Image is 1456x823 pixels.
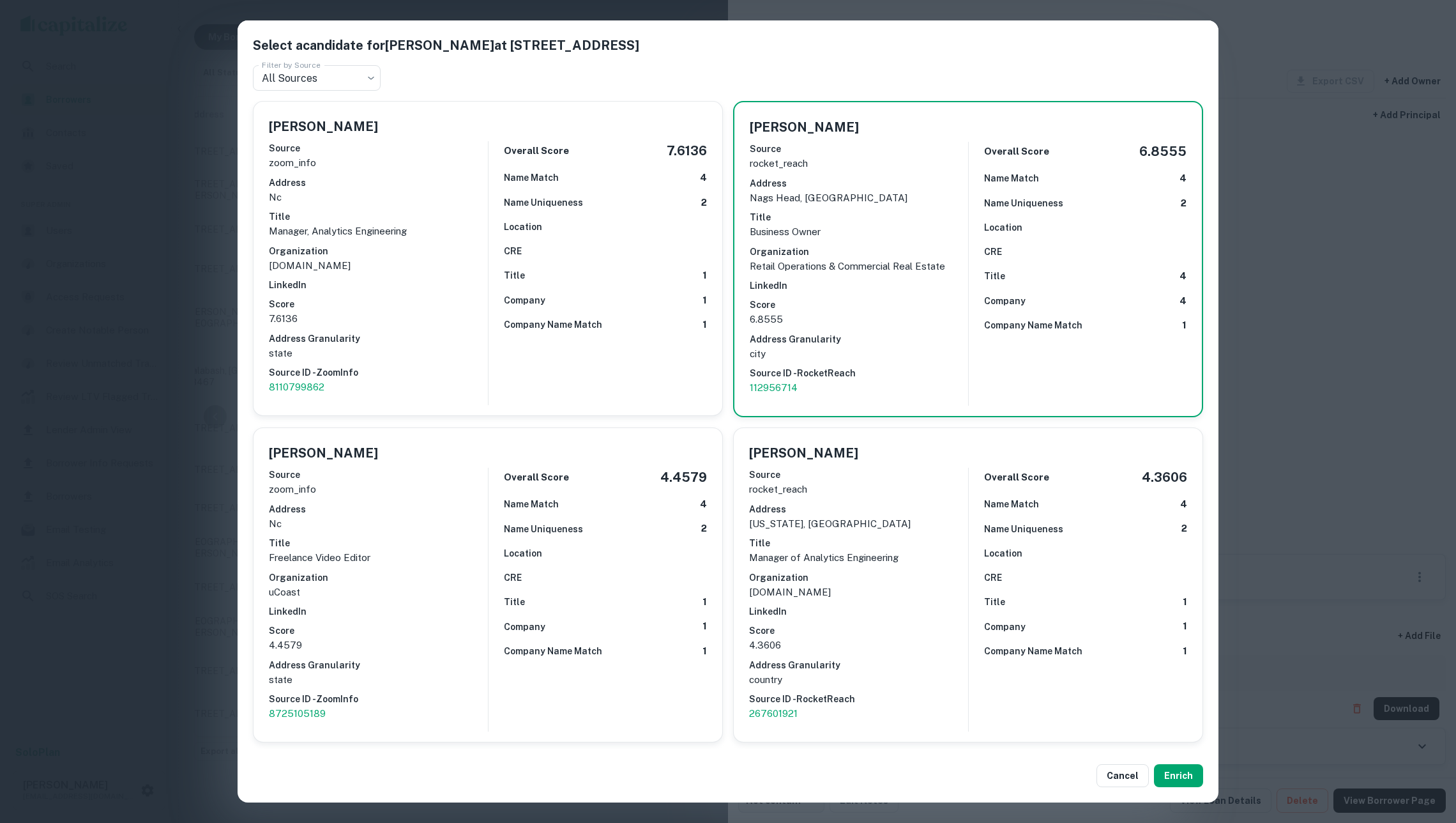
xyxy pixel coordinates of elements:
p: rocket_reach [749,482,968,497]
h6: 1 [702,318,707,332]
h6: Source [749,468,968,482]
h6: Name Uniqueness [504,522,583,536]
p: uCoast [269,585,488,600]
a: 8725105189 [269,706,488,721]
h6: Name Match [984,497,1039,511]
h5: 6.8555 [1139,142,1187,161]
h6: Title [269,210,488,224]
h6: 4 [1179,294,1187,309]
h6: Title [504,268,525,282]
p: 7.6136 [269,311,488,327]
p: Business Owner [750,224,968,240]
p: Retail Operations & Commercial Real Estate [750,259,968,274]
h6: Title [504,595,525,609]
h6: 2 [701,521,707,536]
h6: 1 [702,644,707,659]
h5: [PERSON_NAME] [269,117,378,136]
h6: 1 [1183,595,1187,610]
p: 6.8555 [750,312,968,327]
h6: Name Uniqueness [504,196,583,210]
p: state [269,346,488,361]
h5: Select a candidate for [PERSON_NAME] at [STREET_ADDRESS] [253,36,1203,55]
h6: Company [984,294,1026,308]
h6: 4 [700,171,707,185]
p: zoom_info [269,482,488,497]
h6: Title [984,595,1005,609]
h6: 4 [700,497,707,512]
h6: Location [984,546,1022,560]
p: 4.3606 [749,638,968,653]
h6: Company Name Match [504,318,602,332]
h6: 2 [1181,196,1187,211]
h6: CRE [984,245,1002,259]
h6: Source [269,468,488,482]
h6: Address Granularity [269,332,488,346]
h6: Name Match [984,171,1039,185]
h6: Address [269,176,488,190]
h6: Overall Score [504,470,569,485]
p: Freelance Video Editor [269,550,488,565]
h6: Score [269,297,488,311]
h6: 2 [701,196,707,210]
button: Cancel [1096,764,1149,787]
h6: 4 [1179,269,1187,284]
h5: 4.3606 [1142,468,1187,487]
h6: Name Match [504,497,559,511]
h6: Score [749,624,968,638]
iframe: Chat Widget [1392,721,1456,782]
h5: [PERSON_NAME] [269,443,378,463]
h6: LinkedIn [750,279,968,293]
h6: Name Match [504,171,559,185]
h6: CRE [984,571,1002,585]
p: [US_STATE], [GEOGRAPHIC_DATA] [749,516,968,532]
h6: Title [984,269,1005,283]
h6: LinkedIn [269,604,488,619]
h6: Location [984,220,1022,235]
a: 8110799862 [269,380,488,395]
h6: Address Granularity [269,658,488,672]
h6: Source ID - RocketReach [749,692,968,706]
h5: 4.4579 [660,468,707,487]
h6: Source [269,141,488,155]
h6: Source ID - ZoomInfo [269,365,488,380]
h6: Company Name Match [984,644,1082,658]
h6: Source [750,142,968,156]
h6: Overall Score [984,144,1049,159]
h6: Company Name Match [984,318,1082,332]
h6: 4 [1180,497,1187,512]
h6: Organization [269,571,488,585]
h6: LinkedIn [269,278,488,292]
p: nc [269,516,488,532]
p: Manager of Analytics Engineering [749,550,968,565]
h6: 1 [702,293,707,308]
h6: Location [504,220,542,234]
h6: Organization [269,244,488,258]
h6: Title [749,536,968,550]
h6: Organization [749,571,968,585]
p: city [750,346,968,362]
h5: [PERSON_NAME] [749,443,858,463]
h6: Title [269,536,488,550]
h6: Source ID - RocketReach [750,366,968,380]
p: Manager, Analytics Engineering [269,224,488,239]
h6: Company [504,620,545,634]
h6: Address Granularity [749,658,968,672]
h6: Overall Score [504,144,569,158]
h6: 4 [1179,171,1187,186]
h6: Company [504,293,545,307]
h6: Score [269,624,488,638]
h6: Address [749,502,968,516]
h6: Organization [750,245,968,259]
h6: CRE [504,244,522,258]
h6: Overall Score [984,470,1049,485]
h6: 1 [1183,619,1187,634]
p: country [749,672,968,688]
h6: CRE [504,571,522,585]
h5: [PERSON_NAME] [750,118,859,137]
p: [DOMAIN_NAME] [269,258,488,273]
h6: Title [750,210,968,224]
p: 4.4579 [269,638,488,653]
h6: Name Uniqueness [984,196,1063,210]
h6: 1 [702,595,707,610]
